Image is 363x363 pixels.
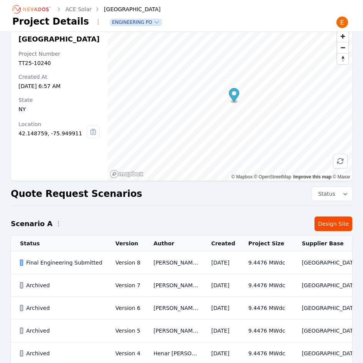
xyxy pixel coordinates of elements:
[293,174,331,180] a: Improve this map
[93,5,161,13] div: [GEOGRAPHIC_DATA]
[18,82,100,90] div: [DATE] 6:57 AM
[315,190,335,198] span: Status
[336,16,348,28] img: Emily Walker
[18,50,100,58] div: Project Number
[20,327,102,335] div: Archived
[144,236,202,251] th: Author
[239,251,293,274] td: 9.4476 MWdc
[293,320,362,342] td: [GEOGRAPHIC_DATA]
[293,274,362,297] td: [GEOGRAPHIC_DATA]
[11,218,52,229] h2: Scenario A
[337,53,348,64] button: Reset bearing to north
[337,42,348,53] button: Zoom out
[18,105,100,113] div: NY
[106,251,144,274] td: Version 8
[20,281,102,289] div: Archived
[293,297,362,320] td: [GEOGRAPHIC_DATA]
[18,59,100,67] div: TT25-10240
[202,251,239,274] td: [DATE]
[293,236,362,251] th: Supplier Base
[202,320,239,342] td: [DATE]
[18,96,100,104] div: State
[18,35,100,44] h2: [GEOGRAPHIC_DATA]
[12,3,161,15] nav: Breadcrumb
[231,174,253,180] a: Mapbox
[144,297,202,320] td: [PERSON_NAME]
[110,170,144,178] a: Mapbox homepage
[333,174,350,180] a: Maxar
[106,297,144,320] td: Version 6
[229,88,239,104] div: Map marker
[254,174,291,180] a: OpenStreetMap
[293,251,362,274] td: [GEOGRAPHIC_DATA]
[239,236,293,251] th: Project Size
[106,236,144,251] th: Version
[11,188,142,200] h2: Quote Request Scenarios
[144,320,202,342] td: [PERSON_NAME]
[20,259,102,266] div: Final Engineering Submitted
[202,297,239,320] td: [DATE]
[239,297,293,320] td: 9.4476 MWdc
[202,236,239,251] th: Created
[110,19,161,25] button: Engineering PO
[239,274,293,297] td: 9.4476 MWdc
[202,274,239,297] td: [DATE]
[18,73,100,81] div: Created At
[337,31,348,42] button: Zoom in
[144,251,202,274] td: [PERSON_NAME]
[65,5,92,13] a: ACE Solar
[18,130,87,137] div: 42.148759, -75.949911
[107,27,361,181] canvas: Map
[20,350,102,357] div: Archived
[239,320,293,342] td: 9.4476 MWdc
[314,216,352,231] a: Design Site
[18,120,87,128] div: Location
[312,187,352,201] button: Status
[106,274,144,297] td: Version 7
[144,274,202,297] td: [PERSON_NAME]
[12,15,89,28] h1: Project Details
[106,320,144,342] td: Version 5
[11,236,106,251] th: Status
[20,304,102,312] div: Archived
